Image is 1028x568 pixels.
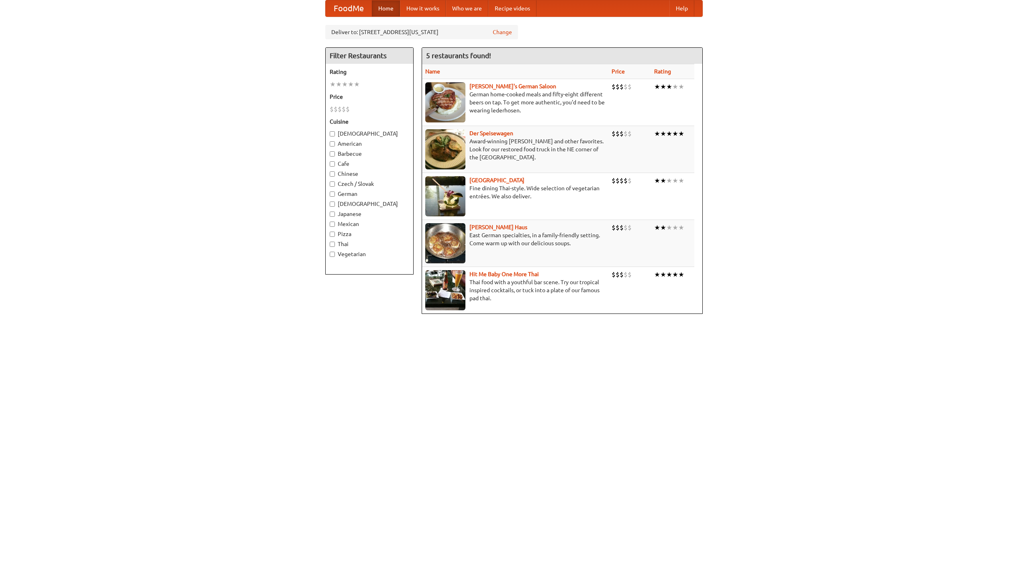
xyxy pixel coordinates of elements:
li: $ [612,176,616,185]
label: [DEMOGRAPHIC_DATA] [330,130,409,138]
li: $ [624,176,628,185]
input: Mexican [330,222,335,227]
li: $ [628,223,632,232]
label: Japanese [330,210,409,218]
li: $ [612,270,616,279]
li: ★ [672,223,678,232]
input: American [330,141,335,147]
p: East German specialties, in a family-friendly setting. Come warm up with our delicious soups. [425,231,605,247]
a: [PERSON_NAME] Haus [469,224,527,230]
li: ★ [678,270,684,279]
li: $ [330,105,334,114]
li: $ [346,105,350,114]
img: satay.jpg [425,176,465,216]
h5: Rating [330,68,409,76]
li: $ [616,176,620,185]
input: Cafe [330,161,335,167]
li: ★ [678,176,684,185]
input: Japanese [330,212,335,217]
li: ★ [672,176,678,185]
li: ★ [654,82,660,91]
li: $ [334,105,338,114]
img: speisewagen.jpg [425,129,465,169]
li: $ [620,223,624,232]
li: $ [624,270,628,279]
input: German [330,191,335,197]
img: kohlhaus.jpg [425,223,465,263]
li: ★ [654,176,660,185]
li: $ [624,129,628,138]
label: Thai [330,240,409,248]
input: Thai [330,242,335,247]
h5: Cuisine [330,118,409,126]
li: ★ [678,82,684,91]
h5: Price [330,93,409,101]
img: babythai.jpg [425,270,465,310]
li: $ [628,176,632,185]
input: Chinese [330,171,335,177]
li: ★ [654,223,660,232]
li: $ [624,223,628,232]
li: ★ [342,80,348,89]
li: ★ [660,223,666,232]
li: ★ [654,129,660,138]
li: ★ [678,223,684,232]
label: Mexican [330,220,409,228]
label: Barbecue [330,150,409,158]
a: Change [493,28,512,36]
input: Pizza [330,232,335,237]
img: esthers.jpg [425,82,465,122]
a: Name [425,68,440,75]
li: ★ [354,80,360,89]
li: $ [616,129,620,138]
a: How it works [400,0,446,16]
a: [PERSON_NAME]'s German Saloon [469,83,556,90]
a: Home [372,0,400,16]
label: American [330,140,409,148]
a: Help [669,0,694,16]
li: ★ [672,82,678,91]
li: $ [612,129,616,138]
a: Der Speisewagen [469,130,513,136]
label: Czech / Slovak [330,180,409,188]
p: German home-cooked meals and fifty-eight different beers on tap. To get more authentic, you'd nee... [425,90,605,114]
li: $ [624,82,628,91]
li: $ [612,82,616,91]
li: ★ [660,129,666,138]
li: ★ [666,270,672,279]
li: ★ [672,129,678,138]
input: Barbecue [330,151,335,157]
li: $ [616,223,620,232]
li: ★ [654,270,660,279]
li: $ [612,223,616,232]
li: $ [342,105,346,114]
label: Vegetarian [330,250,409,258]
li: $ [620,82,624,91]
a: Hit Me Baby One More Thai [469,271,539,277]
li: ★ [336,80,342,89]
a: [GEOGRAPHIC_DATA] [469,177,524,183]
p: Thai food with a youthful bar scene. Try our tropical inspired cocktails, or tuck into a plate of... [425,278,605,302]
li: $ [620,270,624,279]
h4: Filter Restaurants [326,48,413,64]
a: Rating [654,68,671,75]
p: Fine dining Thai-style. Wide selection of vegetarian entrées. We also deliver. [425,184,605,200]
li: $ [628,129,632,138]
li: ★ [666,176,672,185]
li: $ [616,270,620,279]
input: [DEMOGRAPHIC_DATA] [330,131,335,136]
label: Chinese [330,170,409,178]
li: ★ [660,82,666,91]
li: $ [620,129,624,138]
li: $ [338,105,342,114]
div: Deliver to: [STREET_ADDRESS][US_STATE] [325,25,518,39]
input: Vegetarian [330,252,335,257]
li: ★ [672,270,678,279]
li: ★ [660,176,666,185]
li: $ [616,82,620,91]
a: Price [612,68,625,75]
ng-pluralize: 5 restaurants found! [426,52,491,59]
